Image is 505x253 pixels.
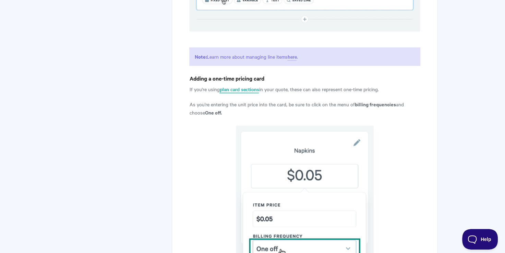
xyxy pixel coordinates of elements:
[189,47,420,66] p: Learn more about managing line items .
[205,109,221,116] strong: One off.
[189,74,420,83] h4: Adding a one-time pricing card
[287,53,297,61] a: here
[354,100,396,108] strong: billing frequencies
[189,100,420,117] p: As you're entering the unit price into the card, be sure to click on the menu of and choose
[219,86,259,93] a: plan card sections
[462,229,498,250] iframe: Toggle Customer Support
[194,53,206,60] strong: Note:
[189,85,420,93] p: If you're using in your quote, these can also represent one-time pricing.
